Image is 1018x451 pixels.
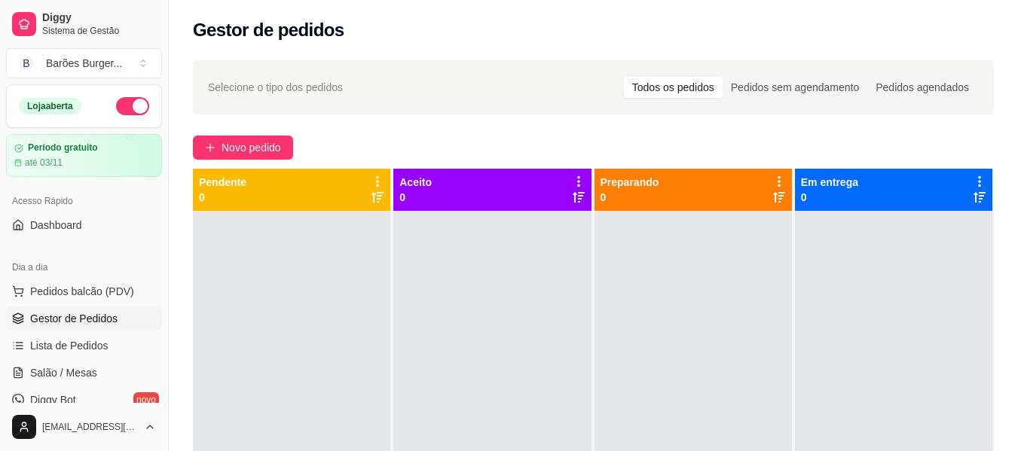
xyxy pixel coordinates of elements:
[42,25,156,37] span: Sistema de Gestão
[6,189,162,213] div: Acesso Rápido
[399,175,432,190] p: Aceito
[6,279,162,303] button: Pedidos balcão (PDV)
[116,97,149,115] button: Alterar Status
[601,190,659,205] p: 0
[6,48,162,78] button: Select a team
[193,136,293,160] button: Novo pedido
[205,142,216,153] span: plus
[30,311,118,326] span: Gestor de Pedidos
[19,98,81,114] div: Loja aberta
[801,190,858,205] p: 0
[25,157,63,169] article: até 03/11
[30,365,97,380] span: Salão / Mesas
[867,77,977,98] div: Pedidos agendados
[222,139,281,156] span: Novo pedido
[6,255,162,279] div: Dia a dia
[801,175,858,190] p: Em entrega
[601,175,659,190] p: Preparando
[6,361,162,385] a: Salão / Mesas
[19,56,34,71] span: B
[30,338,109,353] span: Lista de Pedidos
[6,306,162,331] a: Gestor de Pedidos
[6,334,162,358] a: Lista de Pedidos
[30,284,134,299] span: Pedidos balcão (PDV)
[199,175,246,190] p: Pendente
[28,142,98,154] article: Período gratuito
[30,218,82,233] span: Dashboard
[46,56,122,71] div: Barões Burger ...
[208,79,343,96] span: Selecione o tipo dos pedidos
[42,421,138,433] span: [EMAIL_ADDRESS][DOMAIN_NAME]
[6,134,162,177] a: Período gratuitoaté 03/11
[399,190,432,205] p: 0
[6,6,162,42] a: DiggySistema de Gestão
[624,77,723,98] div: Todos os pedidos
[30,392,76,407] span: Diggy Bot
[42,11,156,25] span: Diggy
[6,213,162,237] a: Dashboard
[193,18,344,42] h2: Gestor de pedidos
[6,388,162,412] a: Diggy Botnovo
[6,409,162,445] button: [EMAIL_ADDRESS][DOMAIN_NAME]
[199,190,246,205] p: 0
[723,77,867,98] div: Pedidos sem agendamento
